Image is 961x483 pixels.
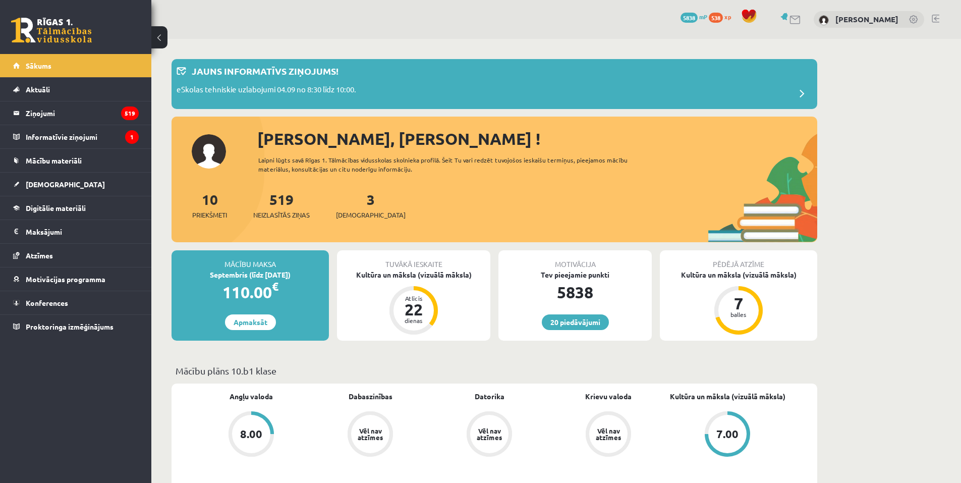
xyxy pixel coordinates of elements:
span: Proktoringa izmēģinājums [26,322,114,331]
p: eSkolas tehniskie uzlabojumi 04.09 no 8:30 līdz 10:00. [177,84,356,98]
p: Jauns informatīvs ziņojums! [192,64,338,78]
div: Pēdējā atzīme [660,250,817,270]
div: Vēl nav atzīmes [356,427,384,441]
a: 3[DEMOGRAPHIC_DATA] [336,190,406,220]
span: Atzīmes [26,251,53,260]
div: 7.00 [716,428,739,440]
a: Rīgas 1. Tālmācības vidusskola [11,18,92,43]
a: Digitālie materiāli [13,196,139,220]
a: 20 piedāvājumi [542,314,609,330]
span: € [272,279,278,294]
legend: Informatīvie ziņojumi [26,125,139,148]
a: [DEMOGRAPHIC_DATA] [13,173,139,196]
a: 7.00 [668,411,787,459]
a: Apmaksāt [225,314,276,330]
span: Mācību materiāli [26,156,82,165]
div: 7 [723,295,754,311]
a: Vēl nav atzīmes [430,411,549,459]
div: Kultūra un māksla (vizuālā māksla) [337,270,490,280]
span: Konferences [26,298,68,307]
div: 22 [399,301,429,317]
p: Mācību plāns 10.b1 klase [176,364,813,378]
a: 538 xp [709,13,736,21]
a: Vēl nav atzīmes [311,411,430,459]
a: Krievu valoda [585,391,632,402]
a: 5838 mP [681,13,707,21]
legend: Maksājumi [26,220,139,243]
div: Vēl nav atzīmes [475,427,503,441]
a: Mācību materiāli [13,149,139,172]
a: Kultūra un māksla (vizuālā māksla) 7 balles [660,270,817,336]
a: 8.00 [192,411,311,459]
img: Arnella Baijere [819,15,829,25]
span: 538 [709,13,723,23]
div: Tev pieejamie punkti [498,270,652,280]
div: Motivācija [498,250,652,270]
div: [PERSON_NAME], [PERSON_NAME] ! [257,127,817,151]
a: Aktuāli [13,78,139,101]
div: dienas [399,317,429,324]
span: 5838 [681,13,698,23]
span: [DEMOGRAPHIC_DATA] [336,210,406,220]
span: Motivācijas programma [26,275,105,284]
div: balles [723,311,754,317]
a: Kultūra un māksla (vizuālā māksla) Atlicis 22 dienas [337,270,490,336]
a: Jauns informatīvs ziņojums! eSkolas tehniskie uzlabojumi 04.09 no 8:30 līdz 10:00. [177,64,812,104]
div: Laipni lūgts savā Rīgas 1. Tālmācības vidusskolas skolnieka profilā. Šeit Tu vari redzēt tuvojošo... [258,155,646,174]
a: 519Neizlasītās ziņas [253,190,310,220]
span: Sākums [26,61,51,70]
span: Priekšmeti [192,210,227,220]
a: Vēl nav atzīmes [549,411,668,459]
a: Dabaszinības [349,391,392,402]
div: 8.00 [240,428,262,440]
span: Digitālie materiāli [26,203,86,212]
a: [PERSON_NAME] [835,14,898,24]
div: Vēl nav atzīmes [594,427,623,441]
a: Proktoringa izmēģinājums [13,315,139,338]
span: [DEMOGRAPHIC_DATA] [26,180,105,189]
span: mP [699,13,707,21]
i: 519 [121,106,139,120]
a: Motivācijas programma [13,267,139,291]
div: Tuvākā ieskaite [337,250,490,270]
legend: Ziņojumi [26,101,139,125]
a: Angļu valoda [230,391,273,402]
a: Atzīmes [13,244,139,267]
div: Septembris (līdz [DATE]) [172,270,329,280]
div: 110.00 [172,280,329,304]
a: Kultūra un māksla (vizuālā māksla) [670,391,785,402]
a: Datorika [475,391,504,402]
a: Maksājumi [13,220,139,243]
div: Mācību maksa [172,250,329,270]
i: 1 [125,130,139,144]
a: Ziņojumi519 [13,101,139,125]
div: Atlicis [399,295,429,301]
a: Informatīvie ziņojumi1 [13,125,139,148]
div: Kultūra un māksla (vizuālā māksla) [660,270,817,280]
span: xp [724,13,731,21]
span: Aktuāli [26,85,50,94]
span: Neizlasītās ziņas [253,210,310,220]
a: Konferences [13,291,139,314]
div: 5838 [498,280,652,304]
a: 10Priekšmeti [192,190,227,220]
a: Sākums [13,54,139,77]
